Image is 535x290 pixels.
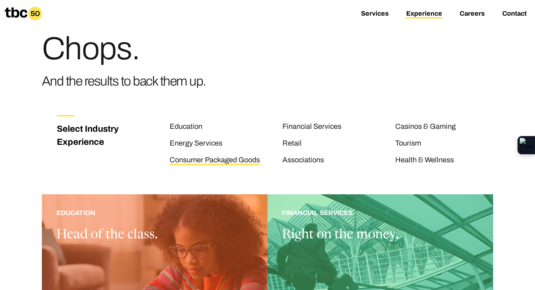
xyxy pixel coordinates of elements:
a: Careers [460,10,485,19]
a: Casinos & Gaming [395,122,456,132]
a: Health & Wellness [395,156,454,165]
a: Associations [282,156,324,165]
a: Energy Services [170,139,222,148]
h1: Chops. [42,33,206,65]
a: Experience [406,10,442,19]
a: Contact [502,10,527,19]
a: Financial Services [282,122,341,132]
a: Retail [282,139,302,148]
a: Education [170,122,202,132]
a: Tourism [395,139,421,148]
a: Services [361,10,389,19]
a: Consumer Packaged Goods [170,156,260,165]
h3: And the results to back them up. [42,71,206,92]
img: Extension Icon [520,138,533,152]
h3: Select Industry Experience [57,122,127,148]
